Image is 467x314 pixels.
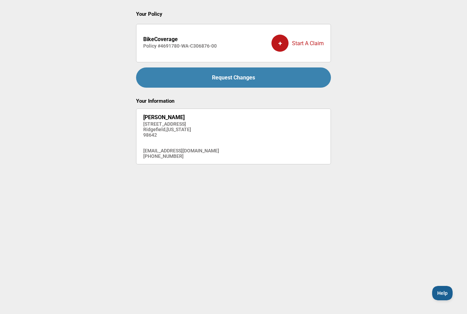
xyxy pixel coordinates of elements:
[143,127,219,132] h4: Ridgefield , [US_STATE]
[271,29,324,57] a: +Start A Claim
[143,121,219,127] h4: [STREET_ADDRESS]
[271,29,324,57] div: Start A Claim
[136,98,331,104] h2: Your Information
[271,35,289,52] div: +
[136,11,331,17] h2: Your Policy
[136,67,331,88] a: Request Changes
[143,43,217,49] h4: Policy # 4691780-WA-C306876-00
[143,114,185,121] strong: [PERSON_NAME]
[143,148,219,153] h4: [EMAIL_ADDRESS][DOMAIN_NAME]
[143,36,178,42] strong: BikeCoverage
[143,153,219,159] h4: [PHONE_NUMBER]
[143,132,219,138] h4: 98642
[432,286,453,300] iframe: Toggle Customer Support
